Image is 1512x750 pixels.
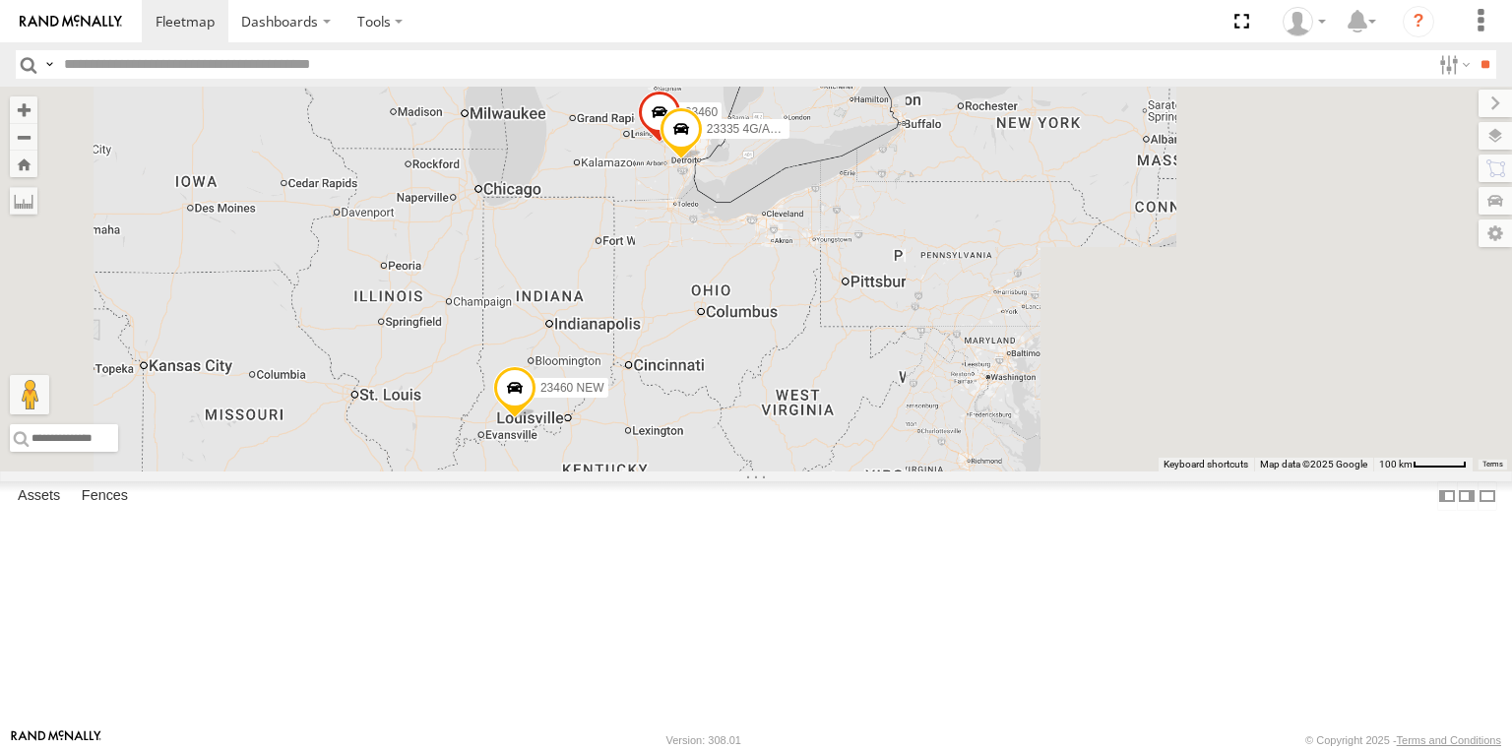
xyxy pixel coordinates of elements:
[1457,481,1477,510] label: Dock Summary Table to the Right
[1437,481,1457,510] label: Dock Summary Table to the Left
[10,96,37,123] button: Zoom in
[11,730,101,750] a: Visit our Website
[72,482,138,510] label: Fences
[540,381,604,395] span: 23460 NEW
[10,375,49,414] button: Drag Pegman onto the map to open Street View
[8,482,70,510] label: Assets
[1431,50,1474,79] label: Search Filter Options
[10,123,37,151] button: Zoom out
[685,105,718,119] span: 23460
[1305,734,1501,746] div: © Copyright 2025 -
[1479,219,1512,247] label: Map Settings
[1482,461,1503,469] a: Terms (opens in new tab)
[20,15,122,29] img: rand-logo.svg
[41,50,57,79] label: Search Query
[666,734,741,746] div: Version: 308.01
[1379,459,1413,469] span: 100 km
[1478,481,1497,510] label: Hide Summary Table
[10,187,37,215] label: Measure
[1373,458,1473,471] button: Map Scale: 100 km per 51 pixels
[707,122,794,136] span: 23335 4G/Active
[1403,6,1434,37] i: ?
[1260,459,1367,469] span: Map data ©2025 Google
[1397,734,1501,746] a: Terms and Conditions
[1276,7,1333,36] div: Sardor Khadjimedov
[1164,458,1248,471] button: Keyboard shortcuts
[10,151,37,177] button: Zoom Home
